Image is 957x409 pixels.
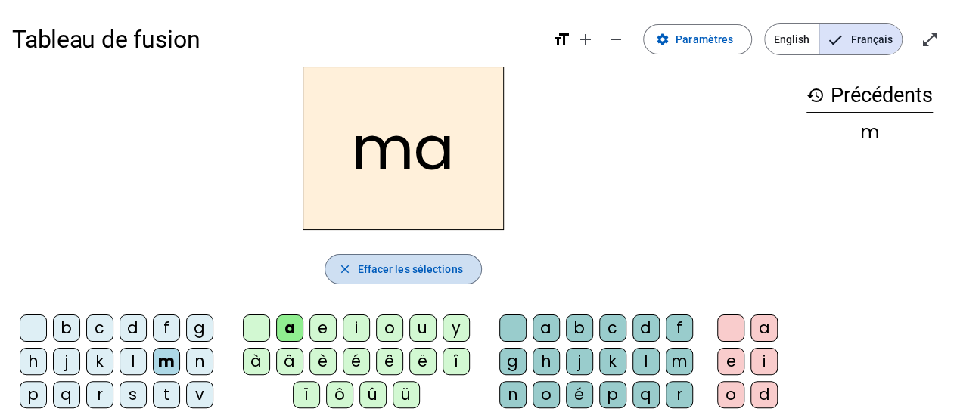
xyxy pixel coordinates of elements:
[533,348,560,375] div: h
[337,262,351,276] mat-icon: close
[53,348,80,375] div: j
[443,314,470,342] div: y
[86,348,113,375] div: k
[325,254,481,284] button: Effacer les sélections
[499,381,527,408] div: n
[599,381,626,408] div: p
[601,24,631,54] button: Diminuer la taille de la police
[376,314,403,342] div: o
[921,30,939,48] mat-icon: open_in_full
[359,381,387,408] div: û
[750,381,778,408] div: d
[357,260,462,278] span: Effacer les sélections
[120,348,147,375] div: l
[552,30,570,48] mat-icon: format_size
[20,348,47,375] div: h
[303,67,504,230] h2: ma
[86,314,113,342] div: c
[20,381,47,408] div: p
[186,348,213,375] div: n
[499,348,527,375] div: g
[120,314,147,342] div: d
[409,314,437,342] div: u
[293,381,320,408] div: ï
[607,30,625,48] mat-icon: remove
[656,33,670,46] mat-icon: settings
[533,314,560,342] div: a
[599,314,626,342] div: c
[819,24,902,54] span: Français
[806,79,933,113] h3: Précédents
[643,24,752,54] button: Paramètres
[566,314,593,342] div: b
[666,314,693,342] div: f
[276,348,303,375] div: â
[750,314,778,342] div: a
[632,381,660,408] div: q
[533,381,560,408] div: o
[53,381,80,408] div: q
[309,314,337,342] div: e
[676,30,733,48] span: Paramètres
[153,314,180,342] div: f
[443,348,470,375] div: î
[632,348,660,375] div: l
[86,381,113,408] div: r
[806,86,825,104] mat-icon: history
[576,30,595,48] mat-icon: add
[376,348,403,375] div: ê
[276,314,303,342] div: a
[566,381,593,408] div: é
[53,314,80,342] div: b
[186,314,213,342] div: g
[599,348,626,375] div: k
[12,15,540,64] h1: Tableau de fusion
[186,381,213,408] div: v
[666,381,693,408] div: r
[343,314,370,342] div: i
[632,314,660,342] div: d
[153,348,180,375] div: m
[120,381,147,408] div: s
[717,381,744,408] div: o
[717,348,744,375] div: e
[566,348,593,375] div: j
[153,381,180,408] div: t
[764,23,903,55] mat-button-toggle-group: Language selection
[570,24,601,54] button: Augmenter la taille de la police
[326,381,353,408] div: ô
[393,381,420,408] div: ü
[243,348,270,375] div: à
[750,348,778,375] div: i
[666,348,693,375] div: m
[915,24,945,54] button: Entrer en plein écran
[343,348,370,375] div: é
[806,123,933,141] div: m
[309,348,337,375] div: è
[765,24,819,54] span: English
[409,348,437,375] div: ë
